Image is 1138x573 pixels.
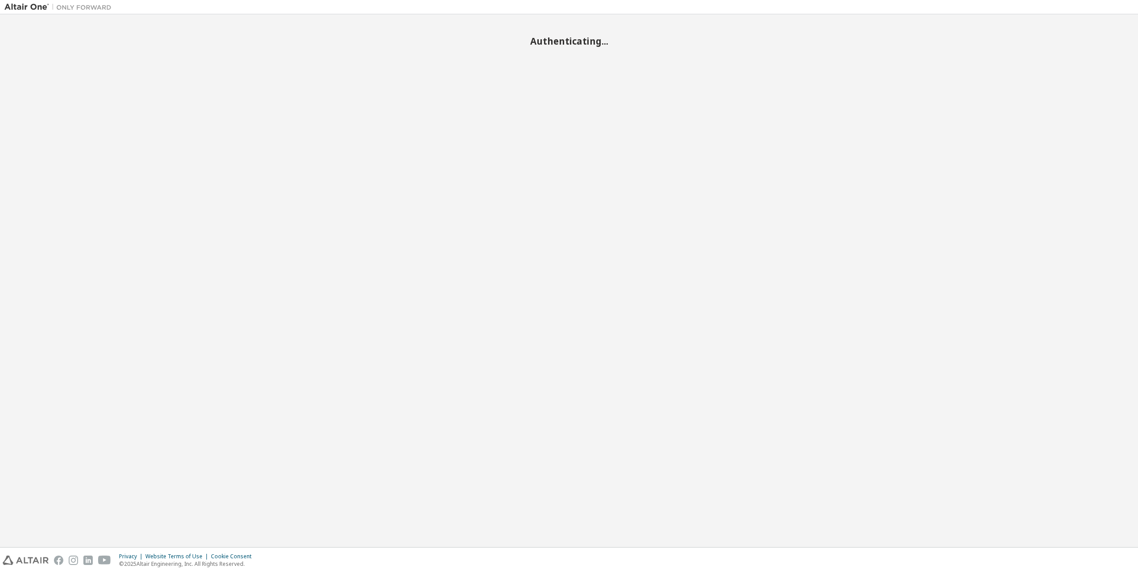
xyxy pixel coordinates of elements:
img: Altair One [4,3,116,12]
h2: Authenticating... [4,35,1134,47]
div: Website Terms of Use [145,553,211,560]
div: Cookie Consent [211,553,257,560]
div: Privacy [119,553,145,560]
img: facebook.svg [54,556,63,565]
img: instagram.svg [69,556,78,565]
img: linkedin.svg [83,556,93,565]
p: © 2025 Altair Engineering, Inc. All Rights Reserved. [119,560,257,568]
img: youtube.svg [98,556,111,565]
img: altair_logo.svg [3,556,49,565]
